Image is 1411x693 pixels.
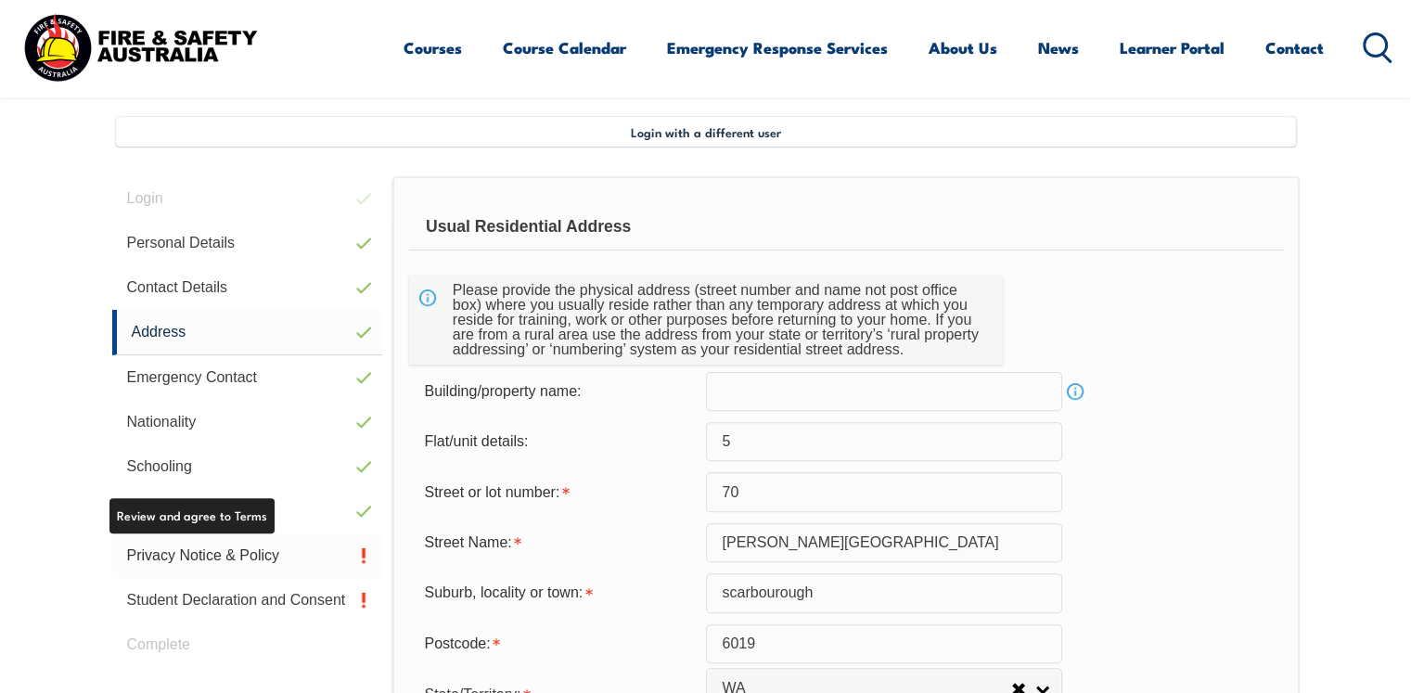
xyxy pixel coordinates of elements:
[112,355,383,400] a: Emergency Contact
[631,124,781,139] span: Login with a different user
[112,444,383,489] a: Schooling
[112,578,383,622] a: Student Declaration and Consent
[409,204,1282,250] div: Usual Residential Address
[1062,379,1088,404] a: Info
[112,310,383,355] a: Address
[112,489,383,533] a: Additional Details
[1120,23,1225,72] a: Learner Portal
[409,575,706,610] div: Suburb, locality or town is required.
[445,276,989,365] div: Please provide the physical address (street number and name not post office box) where you usuall...
[409,525,706,560] div: Street Name is required.
[112,533,383,578] a: Privacy Notice & Policy
[404,23,462,72] a: Courses
[409,374,706,409] div: Building/property name:
[667,23,888,72] a: Emergency Response Services
[503,23,626,72] a: Course Calendar
[1038,23,1079,72] a: News
[1265,23,1324,72] a: Contact
[112,265,383,310] a: Contact Details
[409,626,706,661] div: Postcode is required.
[409,474,706,509] div: Street or lot number is required.
[409,424,706,459] div: Flat/unit details:
[112,221,383,265] a: Personal Details
[112,400,383,444] a: Nationality
[929,23,997,72] a: About Us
